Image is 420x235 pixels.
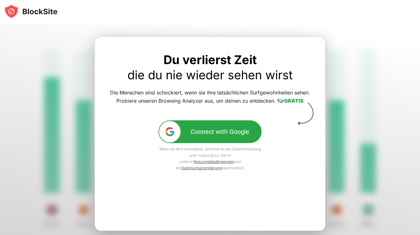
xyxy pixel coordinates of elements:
[158,120,262,143] button: google-icConnect with Google
[110,89,310,105] div: Die Menschen sind schockiert, wenn sie ihre tatsächlichen Surfgewohnheiten sehen. Probiere unsere...
[110,52,310,82] div: Du verlierst Zeit
[295,102,316,125] img: vector-arrow-block.svg
[4,4,58,19] img: blocksite-icon-black.svg
[127,68,293,82] a: die du nie wieder sehen wirst
[194,159,234,164] a: Nutzungsbedingungen
[158,146,262,171] div: Wenn du dich anmeldest, stimmst du der Datenerfassung und -nutzung zu, wie in unseren und der bes...
[284,98,304,104] a: GRATIS
[164,126,175,137] img: google-ic
[182,166,222,170] a: Datenschutzerklärung
[191,128,249,136] div: Connect with Google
